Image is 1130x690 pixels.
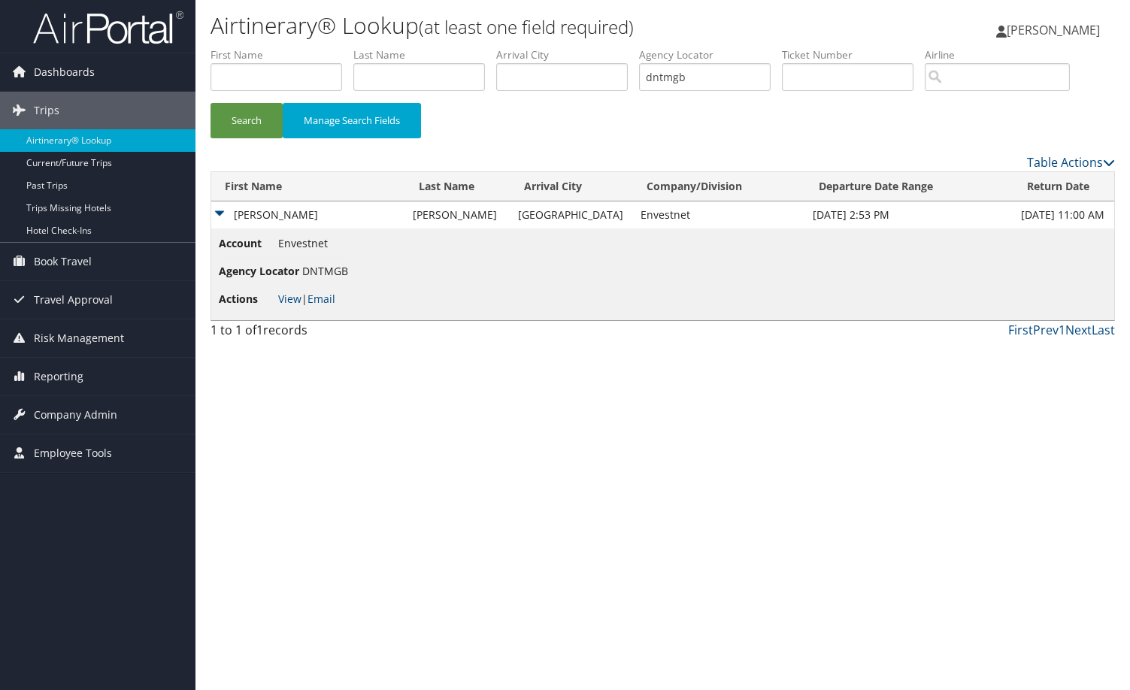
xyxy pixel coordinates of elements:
span: 1 [256,322,263,338]
th: Last Name: activate to sort column ascending [405,172,510,201]
td: [PERSON_NAME] [405,201,510,228]
span: [PERSON_NAME] [1007,22,1100,38]
img: airportal-logo.png [33,10,183,45]
div: 1 to 1 of records [211,321,420,347]
a: [PERSON_NAME] [996,8,1115,53]
span: Dashboards [34,53,95,91]
span: Employee Tools [34,434,112,472]
a: Prev [1033,322,1059,338]
th: Return Date: activate to sort column ascending [1013,172,1114,201]
label: Last Name [353,47,496,62]
th: First Name: activate to sort column ascending [211,172,405,201]
td: [PERSON_NAME] [211,201,405,228]
td: Envestnet [633,201,805,228]
th: Departure Date Range: activate to sort column ascending [805,172,1013,201]
span: DNTMGB [302,264,348,278]
span: Trips [34,92,59,129]
td: [DATE] 11:00 AM [1013,201,1114,228]
label: First Name [211,47,353,62]
span: Envestnet [278,236,328,250]
a: View [278,292,301,306]
a: Next [1065,322,1092,338]
span: Travel Approval [34,281,113,319]
span: Risk Management [34,319,124,357]
span: Agency Locator [219,263,299,280]
td: [GEOGRAPHIC_DATA] [510,201,634,228]
a: 1 [1059,322,1065,338]
h1: Airtinerary® Lookup [211,10,813,41]
label: Agency Locator [639,47,782,62]
a: First [1008,322,1033,338]
a: Last [1092,322,1115,338]
a: Table Actions [1027,154,1115,171]
span: Company Admin [34,396,117,434]
span: Account [219,235,275,252]
button: Manage Search Fields [283,103,421,138]
label: Arrival City [496,47,639,62]
small: (at least one field required) [419,14,634,39]
span: | [278,292,335,306]
span: Book Travel [34,243,92,280]
span: Actions [219,291,275,307]
label: Airline [925,47,1081,62]
span: Reporting [34,358,83,395]
a: Email [307,292,335,306]
label: Ticket Number [782,47,925,62]
td: [DATE] 2:53 PM [805,201,1013,228]
th: Arrival City: activate to sort column ascending [510,172,634,201]
button: Search [211,103,283,138]
th: Company/Division [633,172,805,201]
